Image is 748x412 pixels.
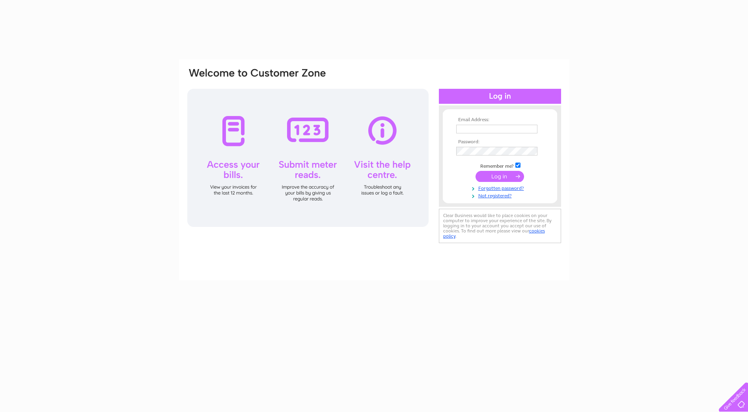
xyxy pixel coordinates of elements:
th: Email Address: [454,117,546,123]
a: Forgotten password? [456,184,546,191]
th: Password: [454,139,546,145]
div: Clear Business would like to place cookies on your computer to improve your experience of the sit... [439,209,561,243]
td: Remember me? [454,161,546,169]
a: cookies policy [443,228,545,239]
a: Not registered? [456,191,546,199]
input: Submit [476,171,524,182]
